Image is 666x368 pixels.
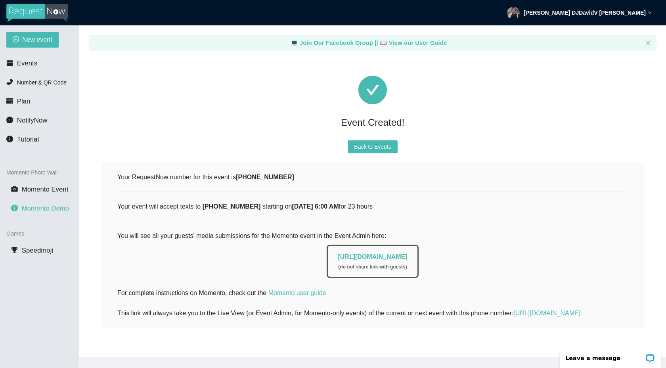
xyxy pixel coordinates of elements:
div: ( do not share link with guests ) [338,263,407,271]
span: info-circle [11,205,18,211]
button: Back to Events [348,140,397,153]
iframe: LiveChat chat widget [555,343,666,368]
b: [DATE] 6:00 AM [292,203,339,210]
span: message [6,117,13,123]
span: calendar [6,59,13,66]
span: info-circle [6,136,13,142]
span: Plan [17,98,31,105]
span: down [648,11,652,15]
div: This link will always take you to the Live View (or Event Admin, for Momento-only events) of the ... [117,308,628,318]
b: [PHONE_NUMBER] [236,174,294,180]
span: Events [17,59,37,67]
span: Tutorial [17,136,39,143]
a: laptop View our User Guide [380,39,447,46]
span: Number & QR Code [17,79,67,86]
span: camera [11,186,18,192]
div: Your event will accept texts to starting on for 23 hours [117,201,628,211]
a: [URL][DOMAIN_NAME] [338,253,407,260]
span: credit-card [6,98,13,104]
div: You will see all your guests' media submissions for the Momento event in the Event Admin here: [117,231,628,278]
a: Momento user guide [268,289,326,296]
strong: [PERSON_NAME] DJDavidV [PERSON_NAME] [524,10,646,16]
button: plus-circleNew event [6,32,59,48]
span: laptop [291,39,298,46]
span: Speedmoji [22,247,53,254]
span: phone [6,79,13,85]
b: [PHONE_NUMBER] [203,203,261,210]
div: For complete instructions on Momento, check out the [117,288,628,298]
div: Event Created! [101,114,644,131]
span: NotifyNow [17,117,47,124]
span: Back to Events [354,142,391,151]
span: laptop [380,39,387,46]
button: close [646,40,651,46]
span: plus-circle [13,36,19,44]
img: RequestNow [6,4,68,22]
span: Momento Demo [22,205,69,212]
span: New event [22,34,52,44]
span: close [646,40,651,45]
a: laptop Join Our Facebook Group || [291,39,380,46]
span: check-circle [358,76,387,104]
a: [URL][DOMAIN_NAME] [513,310,580,316]
span: trophy [11,247,18,253]
span: Your RequestNow number for this event is [117,174,294,180]
span: Momento Event [22,186,69,193]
